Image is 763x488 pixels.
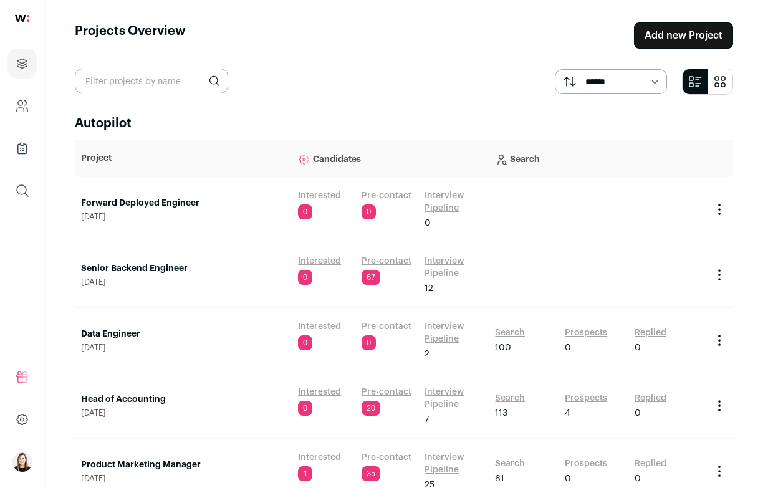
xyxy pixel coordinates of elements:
a: Prospects [565,392,607,404]
a: Prospects [565,457,607,470]
span: 100 [495,342,511,354]
a: Interview Pipeline [425,189,482,214]
span: 0 [298,401,312,416]
button: Open dropdown [12,452,32,472]
a: Search [495,327,525,339]
span: 0 [635,342,641,354]
button: Project Actions [712,464,727,479]
button: Project Actions [712,202,727,217]
span: 20 [362,401,380,416]
p: Search [495,146,699,171]
a: Forward Deployed Engineer [81,197,286,209]
span: 0 [635,407,641,419]
a: Company and ATS Settings [7,91,37,121]
h2: Autopilot [75,115,733,132]
button: Project Actions [712,398,727,413]
span: 0 [635,472,641,485]
a: Interview Pipeline [425,255,482,280]
a: Interview Pipeline [425,320,482,345]
a: Replied [635,392,666,404]
a: Company Lists [7,133,37,163]
a: Interested [298,451,341,464]
a: Interested [298,189,341,202]
h1: Projects Overview [75,22,186,49]
a: Pre-contact [362,255,411,267]
p: Project [81,152,286,165]
a: Interview Pipeline [425,386,482,411]
span: 35 [362,466,380,481]
a: Prospects [565,327,607,339]
span: [DATE] [81,474,286,484]
a: Search [495,392,525,404]
a: Head of Accounting [81,393,286,406]
span: 2 [425,348,429,360]
a: Replied [635,327,666,339]
span: [DATE] [81,212,286,222]
span: [DATE] [81,408,286,418]
button: Project Actions [712,267,727,282]
a: Search [495,457,525,470]
a: Projects [7,49,37,79]
span: 0 [298,335,312,350]
span: 61 [495,472,504,485]
a: Interested [298,386,341,398]
span: 4 [565,407,570,419]
a: Data Engineer [81,328,286,340]
span: 0 [362,335,376,350]
img: 15272052-medium_jpg [12,452,32,472]
img: wellfound-shorthand-0d5821cbd27db2630d0214b213865d53afaa358527fdda9d0ea32b1df1b89c2c.svg [15,15,29,22]
span: 113 [495,407,507,419]
a: Pre-contact [362,451,411,464]
a: Pre-contact [362,386,411,398]
a: Pre-contact [362,320,411,333]
a: Interested [298,320,341,333]
span: 0 [298,270,312,285]
a: Interview Pipeline [425,451,482,476]
span: 12 [425,282,433,295]
span: 0 [425,217,431,229]
a: Replied [635,457,666,470]
a: Product Marketing Manager [81,459,286,471]
p: Candidates [298,146,482,171]
a: Senior Backend Engineer [81,262,286,275]
span: 0 [362,204,376,219]
a: Pre-contact [362,189,411,202]
a: Add new Project [634,22,733,49]
span: [DATE] [81,343,286,353]
span: 0 [565,472,571,485]
button: Project Actions [712,333,727,348]
span: 7 [425,413,429,426]
span: 0 [565,342,571,354]
span: 1 [298,466,312,481]
a: Interested [298,255,341,267]
span: [DATE] [81,277,286,287]
span: 67 [362,270,380,285]
input: Filter projects by name [75,69,228,93]
span: 0 [298,204,312,219]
